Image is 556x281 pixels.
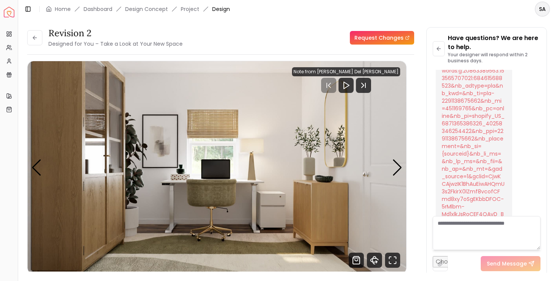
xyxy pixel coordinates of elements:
img: Design Render 1 [28,61,406,274]
a: Home [55,5,71,13]
a: Project [181,5,199,13]
div: Note from [PERSON_NAME] Del [PERSON_NAME] [292,67,400,76]
li: Design Concept [125,5,168,13]
span: Design [212,5,230,13]
div: 2 / 5 [28,61,406,274]
nav: breadcrumb [46,5,230,13]
p: Your designer will respond within 2 business days. [448,52,540,64]
img: Spacejoy Logo [4,7,14,17]
svg: Fullscreen [385,253,400,268]
a: Request Changes [350,31,414,45]
p: Have questions? We are here to help. [448,34,540,52]
small: Designed for You – Take a Look at Your New Space [48,40,183,48]
div: Carousel [28,61,406,274]
svg: Play [342,81,351,90]
h3: Revision 2 [48,27,183,39]
button: SA [535,2,550,17]
a: Spacejoy [4,7,14,17]
span: SA [536,2,549,16]
div: Previous slide [31,159,42,176]
a: Dashboard [84,5,112,13]
svg: Next Track [356,78,371,93]
svg: Shop Products from this design [349,253,364,268]
svg: 360 View [367,253,382,268]
div: Next slide [392,159,402,176]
